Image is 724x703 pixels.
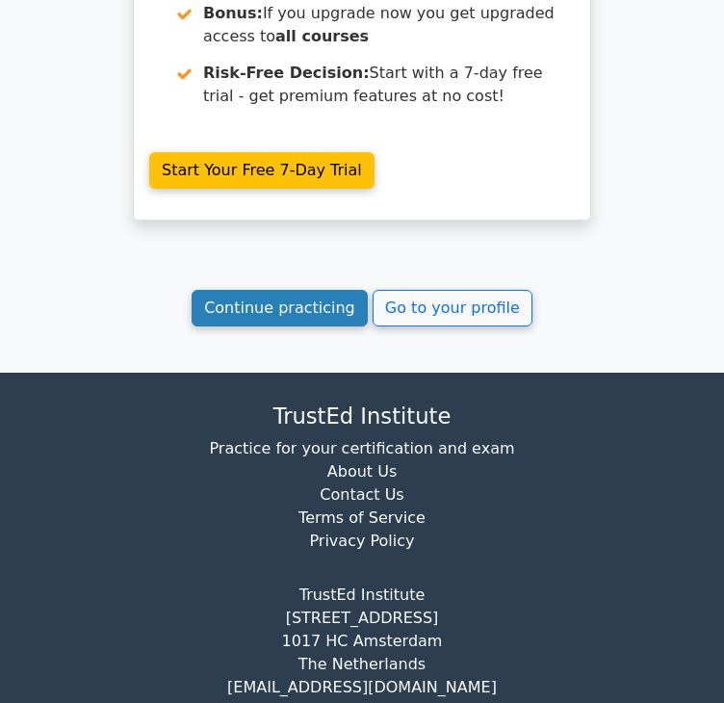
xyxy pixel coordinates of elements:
a: Go to your profile [373,290,532,326]
a: Privacy Policy [309,532,414,550]
div: TrustEd Institute [STREET_ADDRESS] 1017 HC Amsterdam The Netherlands [EMAIL_ADDRESS][DOMAIN_NAME] [102,584,622,699]
a: Contact Us [320,485,403,504]
a: Practice for your certification and exam [209,439,514,457]
a: Continue practicing [192,290,368,326]
a: Terms of Service [298,508,426,527]
h4: TrustEd Institute [114,404,610,430]
a: About Us [327,462,397,481]
a: Start Your Free 7-Day Trial [149,152,375,189]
